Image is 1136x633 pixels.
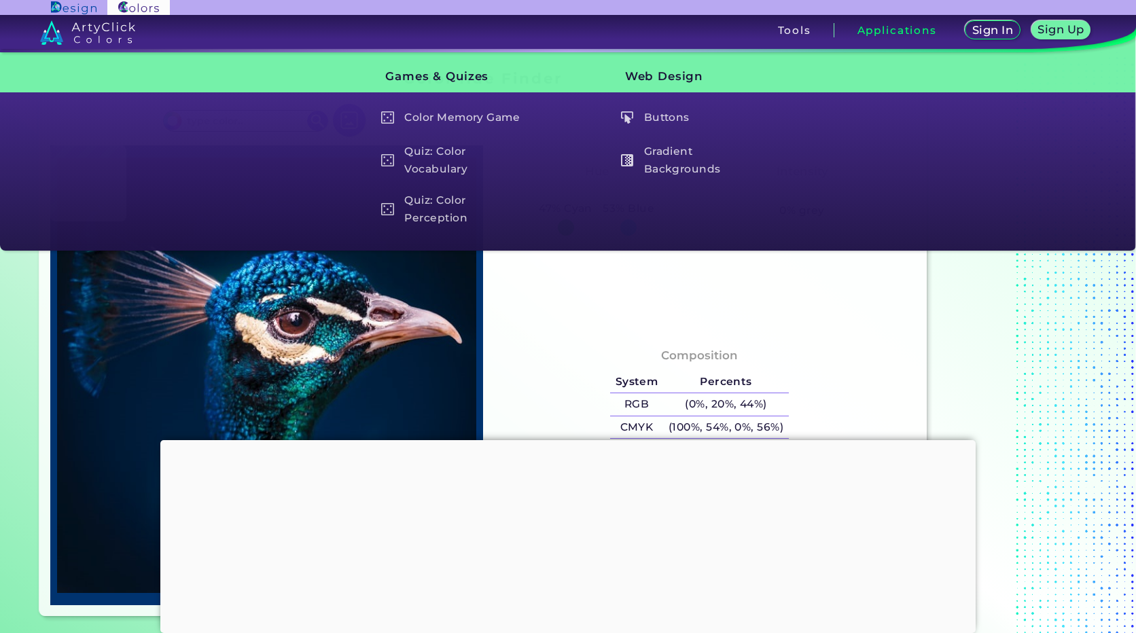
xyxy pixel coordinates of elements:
[1031,21,1090,40] a: Sign Up
[57,152,476,598] img: img_pavlin.jpg
[374,141,534,180] a: Quiz: Color Vocabulary
[778,25,811,35] h3: Tools
[663,393,789,416] h5: (0%, 20%, 44%)
[661,346,738,365] h4: Composition
[610,416,663,439] h5: CMYK
[374,190,534,229] a: Quiz: Color Perception
[965,21,1020,40] a: Sign In
[381,203,394,216] img: icon_game_white.svg
[374,190,533,229] h5: Quiz: Color Perception
[374,105,533,130] h5: Color Memory Game
[621,154,634,167] img: icon_gradient_white.svg
[663,416,789,439] h5: (100%, 54%, 0%, 56%)
[857,25,937,35] h3: Applications
[663,371,789,393] h5: Percents
[381,111,394,124] img: icon_game_white.svg
[613,141,773,180] a: Gradient Backgrounds
[374,141,533,180] h5: Quiz: Color Vocabulary
[613,105,773,130] a: Buttons
[1038,24,1084,35] h5: Sign Up
[374,105,534,130] a: Color Memory Game
[363,60,534,94] h3: Games & Quizes
[51,1,96,14] img: ArtyClick Design logo
[614,105,773,130] h5: Buttons
[621,111,634,124] img: icon_click_button_white.svg
[381,154,394,167] img: icon_game_white.svg
[610,371,663,393] h5: System
[40,20,136,45] img: logo_artyclick_colors_white.svg
[602,60,773,94] h3: Web Design
[610,393,663,416] h5: RGB
[972,24,1013,35] h5: Sign In
[932,65,1102,621] iframe: Advertisement
[614,141,773,180] h5: Gradient Backgrounds
[160,440,976,630] iframe: Advertisement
